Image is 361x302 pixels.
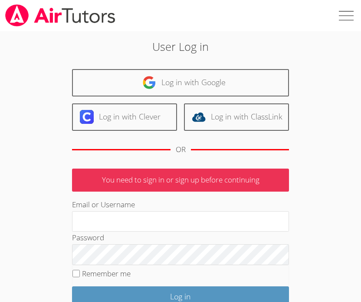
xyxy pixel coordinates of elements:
[72,199,135,209] label: Email or Username
[50,38,310,55] h2: User Log in
[192,110,206,124] img: classlink-logo-d6bb404cc1216ec64c9a2012d9dc4662098be43eaf13dc465df04b49fa7ab582.svg
[4,4,116,27] img: airtutors_banner-c4298cdbf04f3fff15de1276eac7730deb9818008684d7c2e4769d2f7ddbe033.png
[142,76,156,90] img: google-logo-50288ca7cdecda66e5e0955fdab243c47b7ad437acaf1139b6f446037453330a.svg
[72,232,104,242] label: Password
[72,103,177,131] a: Log in with Clever
[80,110,94,124] img: clever-logo-6eab21bc6e7a338710f1a6ff85c0baf02591cd810cc4098c63d3a4b26e2feb20.svg
[82,269,131,279] label: Remember me
[72,69,289,96] a: Log in with Google
[184,103,289,131] a: Log in with ClassLink
[72,169,289,192] p: You need to sign in or sign up before continuing
[176,143,186,156] div: OR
